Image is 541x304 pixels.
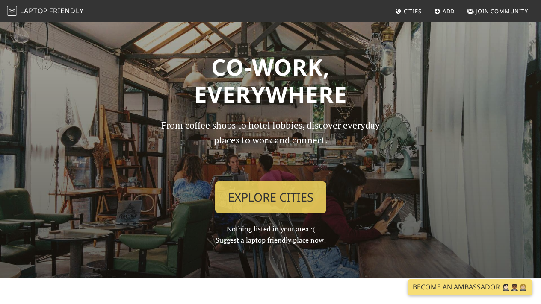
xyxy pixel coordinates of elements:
span: Join Community [476,7,528,15]
p: From coffee shops to hotel lobbies, discover everyday places to work and connect. [154,118,387,175]
a: LaptopFriendly LaptopFriendly [7,4,84,19]
a: Add [431,3,458,19]
a: Explore Cities [215,181,326,213]
a: Cities [392,3,425,19]
a: Suggest a laptop friendly place now! [216,235,326,245]
span: Friendly [49,6,83,15]
span: Add [443,7,455,15]
h1: Co-work, Everywhere [32,53,509,108]
a: Become an Ambassador 🤵🏻‍♀️🤵🏾‍♂️🤵🏼‍♀️ [408,279,532,295]
div: Nothing listed in your area :( [149,118,393,246]
span: Cities [404,7,422,15]
a: Join Community [464,3,532,19]
span: Laptop [20,6,48,15]
img: LaptopFriendly [7,6,17,16]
